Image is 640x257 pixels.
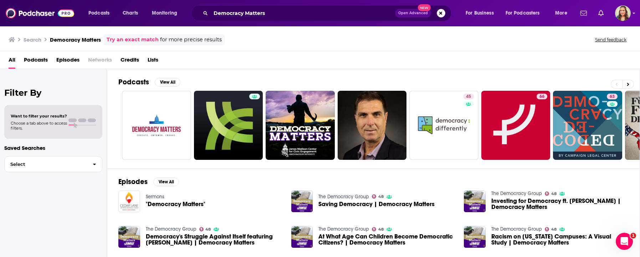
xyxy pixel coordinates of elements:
[551,228,557,231] span: 48
[466,93,471,100] span: 45
[551,192,557,195] span: 48
[318,194,369,200] a: The Democracy Group
[88,8,109,18] span: Podcasts
[118,177,179,186] a: EpisodesView All
[378,228,384,231] span: 48
[545,192,557,196] a: 48
[121,54,139,69] a: Credits
[4,156,102,172] button: Select
[147,7,186,19] button: open menu
[491,198,628,210] a: Investing for Democracy ft. Ian Simmons | Democracy Matters
[418,4,431,11] span: New
[545,227,557,231] a: 48
[537,94,547,99] a: 66
[24,54,48,69] a: Podcasts
[118,78,180,86] a: PodcastsView All
[318,226,369,232] a: The Democracy Group
[550,7,576,19] button: open menu
[553,91,622,160] a: 63
[107,36,159,44] a: Try an exact match
[539,93,544,100] span: 66
[593,37,629,43] button: Send feedback
[463,94,474,99] a: 45
[409,91,478,160] a: 45
[11,114,67,119] span: Want to filter your results?
[491,234,628,246] span: Racism on [US_STATE] Campuses: A Visual Study | Democracy Matters
[123,8,138,18] span: Charts
[318,201,435,207] a: Saving Democracy | Democracy Matters
[211,7,395,19] input: Search podcasts, credits, & more...
[118,7,142,19] a: Charts
[11,121,67,131] span: Choose a tab above to access filters.
[491,190,542,196] a: The Democracy Group
[6,6,74,20] img: Podchaser - Follow, Share and Rate Podcasts
[630,233,636,238] span: 1
[160,36,222,44] span: for more precise results
[615,5,631,21] span: Logged in as adriana.guzman
[9,54,15,69] a: All
[205,228,211,231] span: 48
[4,145,102,151] p: Saved Searches
[555,8,567,18] span: More
[506,8,540,18] span: For Podcasters
[466,8,494,18] span: For Business
[372,194,384,199] a: 48
[146,194,164,200] a: Sermons
[464,190,486,212] img: Investing for Democracy ft. Ian Simmons | Democracy Matters
[615,5,631,21] button: Show profile menu
[152,8,177,18] span: Monitoring
[607,94,618,99] a: 63
[464,226,486,248] img: Racism on Virginia Campuses: A Visual Study | Democracy Matters
[118,226,140,248] img: Democracy's Struggle Against Itself featuring Dr. Kevin Casas-Zamora | Democracy Matters
[291,190,313,212] img: Saving Democracy | Democracy Matters
[616,233,633,250] iframe: Intercom live chat
[501,7,550,19] button: open menu
[56,54,80,69] a: Episodes
[595,7,606,19] a: Show notifications dropdown
[118,177,148,186] h2: Episodes
[146,234,283,246] a: Democracy's Struggle Against Itself featuring Dr. Kevin Casas-Zamora | Democracy Matters
[491,198,628,210] span: Investing for Democracy ft. [PERSON_NAME] | Democracy Matters
[198,5,458,21] div: Search podcasts, credits, & more...
[610,93,615,100] span: 63
[491,226,542,232] a: The Democracy Group
[491,234,628,246] a: Racism on Virginia Campuses: A Visual Study | Democracy Matters
[578,7,590,19] a: Show notifications dropdown
[372,227,384,231] a: 48
[398,11,428,15] span: Open Advanced
[83,7,119,19] button: open menu
[378,195,384,198] span: 48
[395,9,431,17] button: Open AdvancedNew
[4,88,102,98] h2: Filter By
[24,36,41,43] h3: Search
[118,78,149,86] h2: Podcasts
[146,234,283,246] span: Democracy's Struggle Against Itself featuring [PERSON_NAME] | Democracy Matters
[148,54,158,69] span: Lists
[50,36,101,43] h3: Democracy Matters
[481,91,551,160] a: 66
[5,162,87,167] span: Select
[318,234,455,246] a: At What Age Can Children Become Democratic Citizens? | Democracy Matters
[153,178,179,186] button: View All
[146,201,205,207] a: "Democracy Matters"
[88,54,112,69] span: Networks
[461,7,503,19] button: open menu
[615,5,631,21] img: User Profile
[291,226,313,248] img: At What Age Can Children Become Democratic Citizens? | Democracy Matters
[118,190,140,212] img: "Democracy Matters"
[155,78,180,86] button: View All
